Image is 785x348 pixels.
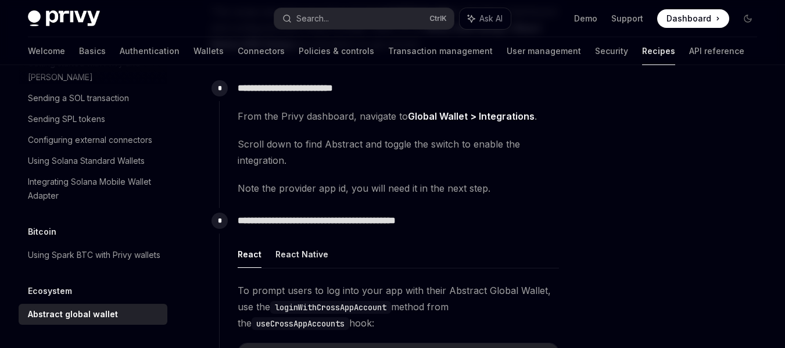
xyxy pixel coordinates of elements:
[611,13,643,24] a: Support
[238,282,559,331] span: To prompt users to log into your app with their Abstract Global Wallet, use the method from the h...
[28,248,160,262] div: Using Spark BTC with Privy wallets
[28,91,129,105] div: Sending a SOL transaction
[28,307,118,321] div: Abstract global wallet
[28,133,152,147] div: Configuring external connectors
[19,245,167,266] a: Using Spark BTC with Privy wallets
[19,109,167,130] a: Sending SPL tokens
[28,225,56,239] h5: Bitcoin
[299,37,374,65] a: Policies & controls
[642,37,675,65] a: Recipes
[28,112,105,126] div: Sending SPL tokens
[238,108,559,124] span: From the Privy dashboard, navigate to .
[275,241,328,268] button: React Native
[270,301,391,314] code: loginWithCrossAppAccount
[28,10,100,27] img: dark logo
[19,171,167,206] a: Integrating Solana Mobile Wallet Adapter
[19,130,167,150] a: Configuring external connectors
[408,110,535,123] a: Global Wallet > Integrations
[19,88,167,109] a: Sending a SOL transaction
[595,37,628,65] a: Security
[238,136,559,168] span: Scroll down to find Abstract and toggle the switch to enable the integration.
[238,241,261,268] button: React
[574,13,597,24] a: Demo
[28,284,72,298] h5: Ecosystem
[193,37,224,65] a: Wallets
[388,37,493,65] a: Transaction management
[238,180,559,196] span: Note the provider app id, you will need it in the next step.
[479,13,503,24] span: Ask AI
[120,37,180,65] a: Authentication
[238,37,285,65] a: Connectors
[28,37,65,65] a: Welcome
[666,13,711,24] span: Dashboard
[657,9,729,28] a: Dashboard
[28,175,160,203] div: Integrating Solana Mobile Wallet Adapter
[689,37,744,65] a: API reference
[19,304,167,325] a: Abstract global wallet
[429,14,447,23] span: Ctrl K
[460,8,511,29] button: Ask AI
[252,317,349,330] code: useCrossAppAccounts
[28,154,145,168] div: Using Solana Standard Wallets
[507,37,581,65] a: User management
[739,9,757,28] button: Toggle dark mode
[408,110,535,122] strong: Global Wallet > Integrations
[79,37,106,65] a: Basics
[19,150,167,171] a: Using Solana Standard Wallets
[296,12,329,26] div: Search...
[274,8,454,29] button: Search...CtrlK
